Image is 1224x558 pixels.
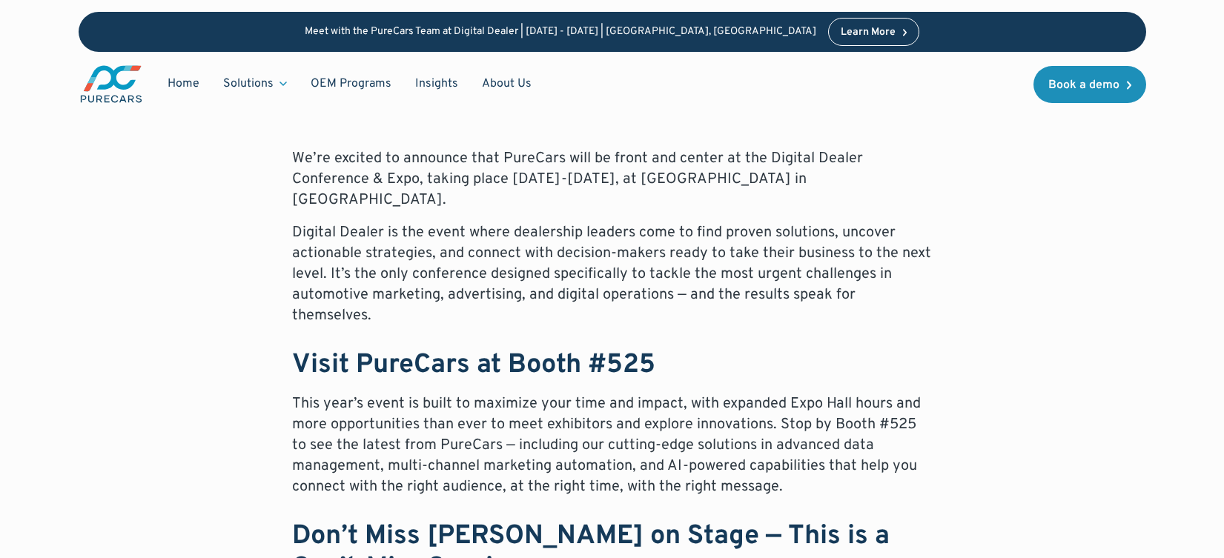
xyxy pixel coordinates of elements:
strong: Visit PureCars at Booth #525 [292,348,655,382]
a: Insights [403,70,470,98]
p: Meet with the PureCars Team at Digital Dealer | [DATE] - [DATE] | [GEOGRAPHIC_DATA], [GEOGRAPHIC_... [305,26,816,39]
a: Home [156,70,211,98]
a: About Us [470,70,543,98]
img: purecars logo [79,64,144,104]
div: Learn More [841,27,896,38]
div: Solutions [223,76,274,92]
p: We’re excited to announce that PureCars will be front and center at the Digital Dealer Conference... [292,148,933,210]
p: This year’s event is built to maximize your time and impact, with expanded Expo Hall hours and mo... [292,393,933,497]
a: Learn More [828,18,920,46]
div: Solutions [211,70,299,98]
a: main [79,64,144,104]
div: Book a demo [1048,79,1119,91]
a: OEM Programs [299,70,403,98]
a: Book a demo [1033,66,1146,103]
p: Digital Dealer is the event where dealership leaders come to find proven solutions, uncover actio... [292,222,933,326]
